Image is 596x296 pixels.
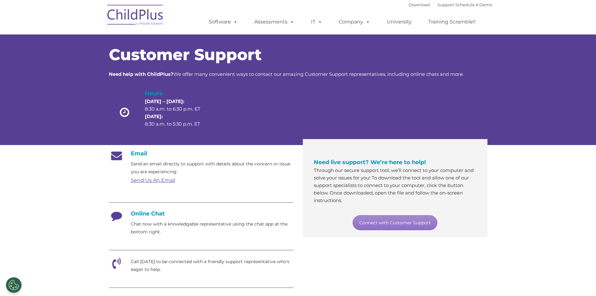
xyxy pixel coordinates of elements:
p: Chat now with a knowledgable representative using the chat app at the bottom right. [131,220,293,236]
a: Software [202,16,244,28]
a: Download [409,2,430,7]
button: Cookies Settings [6,277,22,293]
span: We offer many convenient ways to contact our amazing Customer Support representatives, including ... [109,71,464,77]
img: ChildPlus by Procare Solutions [104,0,167,32]
p: Call [DATE] to be connected with a friendly support representative who's eager to help. [131,258,293,273]
a: University [380,16,418,28]
a: Schedule A Demo [455,2,492,7]
a: Send Us An Email [131,177,175,183]
strong: Need help with ChildPlus? [109,71,173,77]
font: | [409,2,492,7]
h4: Hours [145,89,211,98]
h4: Online Chat [109,210,293,217]
p: Send an email directly to support with details about the concern or issue you are experiencing. [131,160,293,176]
strong: [DATE] – [DATE]: [145,98,184,104]
span: Customer Support [109,45,262,64]
span: Need live support? We’re here to help! [314,159,426,166]
a: IT [305,16,329,28]
a: Assessments [248,16,301,28]
a: Support [437,2,454,7]
a: Company [333,16,376,28]
a: Training Scramble!! [422,16,482,28]
p: 8:30 a.m. to 6:30 p.m. ET 8:30 a.m. to 5:30 p.m. ET [145,98,211,128]
h4: Email [109,150,293,157]
iframe: Chat Widget [494,228,596,296]
strong: [DATE]: [145,113,163,119]
a: Connect with Customer Support [353,215,437,230]
p: Through our secure support tool, we’ll connect to your computer and solve your issues for you! To... [314,167,476,204]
